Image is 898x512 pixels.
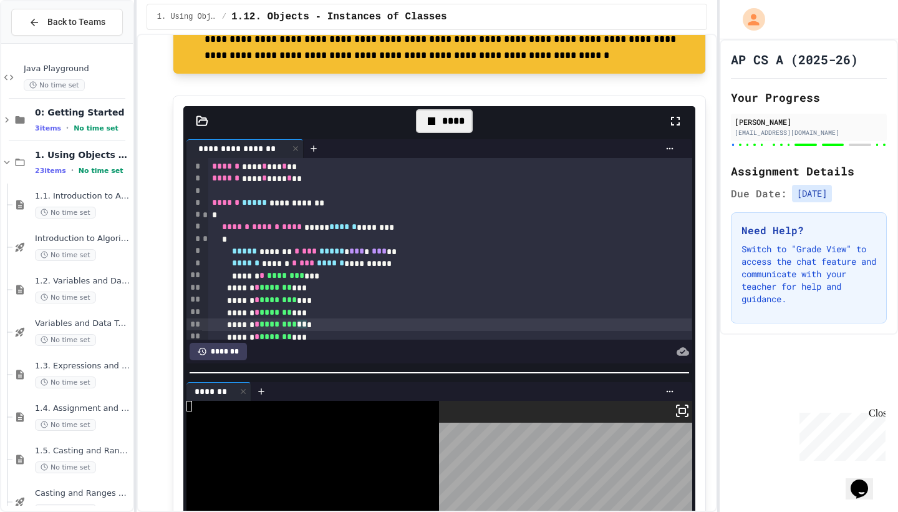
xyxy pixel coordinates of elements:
[35,292,96,303] span: No time set
[846,462,886,500] iframe: chat widget
[157,12,217,22] span: 1. Using Objects and Methods
[66,123,69,133] span: •
[35,361,130,372] span: 1.3. Expressions and Output
[735,128,883,137] div: [EMAIL_ADDRESS][DOMAIN_NAME]
[11,9,123,36] button: Back to Teams
[35,234,130,244] span: Introduction to Algorithms, Programming, and Compilers
[35,124,61,132] span: 3 items
[35,249,96,261] span: No time set
[71,165,74,175] span: •
[731,51,858,68] h1: AP CS A (2025-26)
[35,149,130,160] span: 1. Using Objects and Methods
[35,107,130,118] span: 0: Getting Started
[731,89,887,106] h2: Your Progress
[47,16,105,29] span: Back to Teams
[79,167,123,175] span: No time set
[741,243,876,305] p: Switch to "Grade View" to access the chat feature and communicate with your teacher for help and ...
[35,403,130,414] span: 1.4. Assignment and Input
[35,191,130,202] span: 1.1. Introduction to Algorithms, Programming, and Compilers
[5,5,86,79] div: Chat with us now!Close
[24,64,130,74] span: Java Playground
[222,12,226,22] span: /
[735,116,883,127] div: [PERSON_NAME]
[35,276,130,287] span: 1.2. Variables and Data Types
[731,186,787,201] span: Due Date:
[35,446,130,456] span: 1.5. Casting and Ranges of Values
[731,162,887,180] h2: Assignment Details
[231,9,447,24] span: 1.12. Objects - Instances of Classes
[741,223,876,238] h3: Need Help?
[35,318,130,329] span: Variables and Data Types - Quiz
[730,5,768,34] div: My Account
[35,377,96,388] span: No time set
[35,461,96,473] span: No time set
[794,408,886,461] iframe: chat widget
[35,419,96,431] span: No time set
[24,79,85,91] span: No time set
[35,167,66,175] span: 23 items
[35,334,96,346] span: No time set
[74,124,118,132] span: No time set
[35,488,130,499] span: Casting and Ranges of variables - Quiz
[35,207,96,219] span: No time set
[792,185,832,202] span: [DATE]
